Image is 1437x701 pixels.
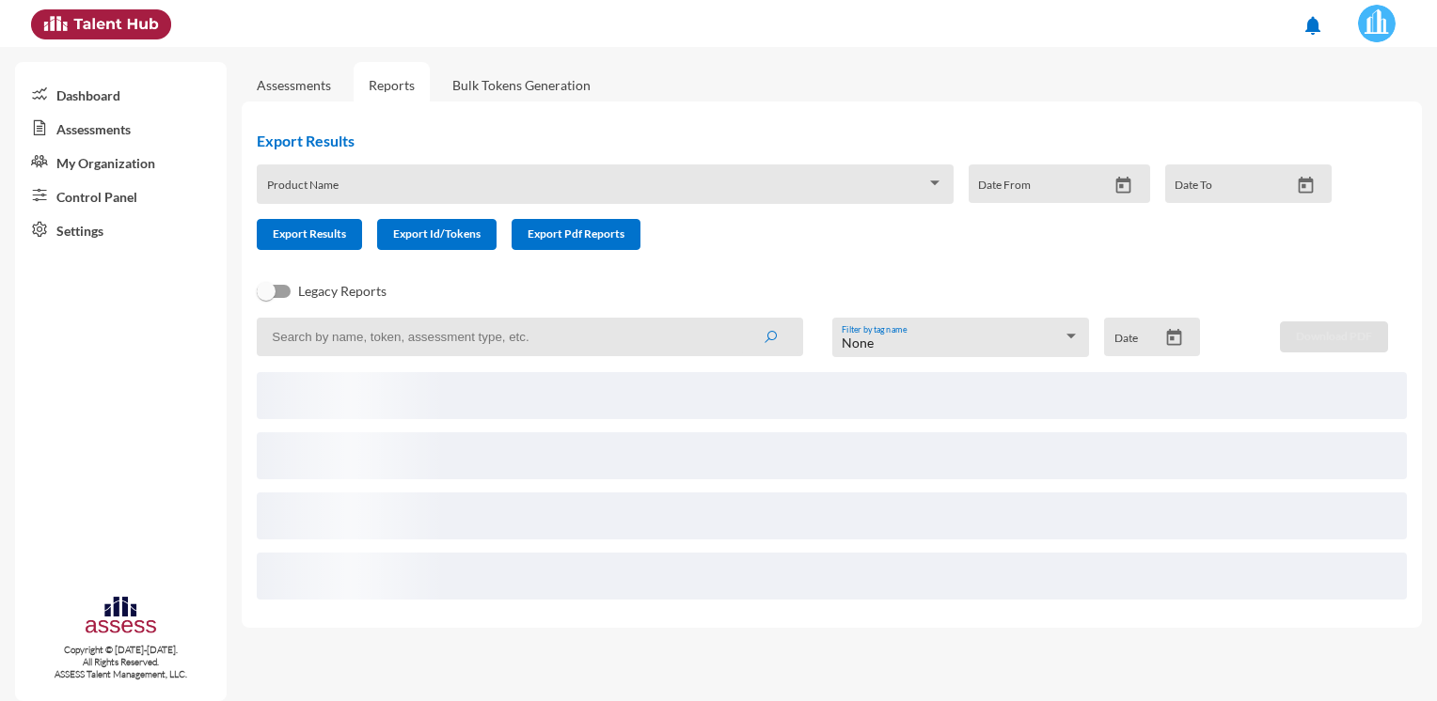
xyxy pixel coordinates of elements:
span: Export Results [273,226,346,241]
img: assesscompany-logo.png [84,594,158,640]
mat-icon: notifications [1302,14,1324,37]
button: Open calendar [1158,328,1191,348]
button: Open calendar [1107,176,1140,195]
a: Settings [15,212,227,246]
input: Search by name, token, assessment type, etc. [257,318,803,356]
h2: Export Results [257,132,1347,149]
a: Assessments [257,77,331,93]
a: Control Panel [15,179,227,212]
span: None [842,335,874,350]
span: Export Id/Tokens [393,226,481,241]
a: Dashboard [15,77,227,111]
button: Export Pdf Reports [512,219,640,250]
span: Legacy Reports [298,280,387,303]
button: Download PDF [1280,321,1388,352]
a: Bulk Tokens Generation [437,62,606,108]
a: Assessments [15,111,227,145]
button: Export Results [257,219,362,250]
button: Export Id/Tokens [377,219,497,250]
span: Export Pdf Reports [528,226,624,241]
a: Reports [354,62,430,108]
span: Download PDF [1296,329,1372,343]
p: Copyright © [DATE]-[DATE]. All Rights Reserved. ASSESS Talent Management, LLC. [15,644,227,680]
button: Open calendar [1289,176,1322,195]
a: My Organization [15,145,227,179]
